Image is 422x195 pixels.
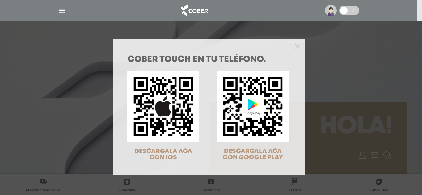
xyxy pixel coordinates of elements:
button: Close [295,43,300,49]
h1: COBER TOUCH en tu teléfono. [128,55,290,64]
span: DESCARGALA ACA CON GOOGLE PLAY [223,148,283,160]
img: qr-code [127,71,199,142]
span: DESCARGALA ACA CON IOS [134,148,192,160]
img: qr-code [217,71,289,142]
